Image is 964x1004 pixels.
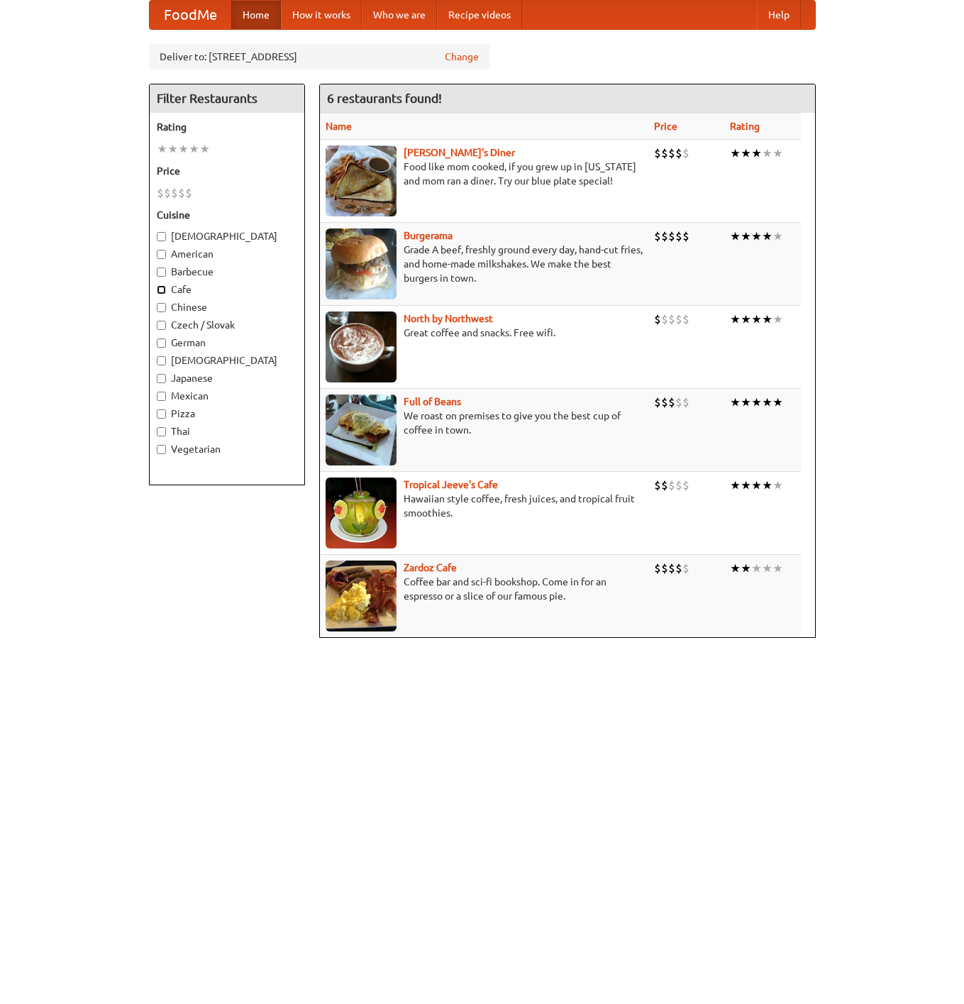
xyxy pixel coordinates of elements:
[682,478,689,493] li: $
[668,311,675,327] li: $
[762,311,772,327] li: ★
[157,318,297,332] label: Czech / Slovak
[772,311,783,327] li: ★
[682,395,689,410] li: $
[189,141,199,157] li: ★
[157,229,297,243] label: [DEMOGRAPHIC_DATA]
[675,311,682,327] li: $
[762,561,772,576] li: ★
[772,561,783,576] li: ★
[661,145,668,161] li: $
[326,160,643,188] p: Food like mom cooked, if you grew up in [US_STATE] and mom ran a diner. Try our blue plate special!
[157,265,297,279] label: Barbecue
[741,561,751,576] li: ★
[326,492,643,520] p: Hawaiian style coffee, fresh juices, and tropical fruit smoothies.
[682,311,689,327] li: $
[326,575,643,603] p: Coffee bar and sci-fi bookshop. Come in for an espresso or a slice of our famous pie.
[682,228,689,244] li: $
[281,1,362,29] a: How it works
[730,121,760,132] a: Rating
[772,478,783,493] li: ★
[404,313,493,324] a: North by Northwest
[751,395,762,410] li: ★
[157,232,166,241] input: [DEMOGRAPHIC_DATA]
[741,478,751,493] li: ★
[741,145,751,161] li: ★
[404,396,461,407] a: Full of Beans
[157,353,297,368] label: [DEMOGRAPHIC_DATA]
[675,395,682,410] li: $
[178,185,185,201] li: $
[661,561,668,576] li: $
[157,445,166,454] input: Vegetarian
[654,395,661,410] li: $
[157,120,297,134] h5: Rating
[437,1,522,29] a: Recipe videos
[157,282,297,297] label: Cafe
[157,392,166,401] input: Mexican
[157,409,166,419] input: Pizza
[675,145,682,161] li: $
[654,121,677,132] a: Price
[762,395,772,410] li: ★
[157,208,297,222] h5: Cuisine
[157,336,297,350] label: German
[772,228,783,244] li: ★
[741,395,751,410] li: ★
[157,442,297,456] label: Vegetarian
[150,1,231,29] a: FoodMe
[326,478,397,548] img: jeeves.jpg
[157,374,166,383] input: Japanese
[661,478,668,493] li: $
[762,228,772,244] li: ★
[157,427,166,436] input: Thai
[730,145,741,161] li: ★
[164,185,171,201] li: $
[326,395,397,465] img: beans.jpg
[762,145,772,161] li: ★
[157,247,297,261] label: American
[682,561,689,576] li: $
[654,561,661,576] li: $
[654,145,661,161] li: $
[668,395,675,410] li: $
[231,1,281,29] a: Home
[326,228,397,299] img: burgerama.jpg
[654,478,661,493] li: $
[404,479,498,490] a: Tropical Jeeve's Cafe
[675,561,682,576] li: $
[404,562,457,573] a: Zardoz Cafe
[741,311,751,327] li: ★
[157,371,297,385] label: Japanese
[762,478,772,493] li: ★
[178,141,189,157] li: ★
[730,561,741,576] li: ★
[157,164,297,178] h5: Price
[661,395,668,410] li: $
[185,185,192,201] li: $
[730,311,741,327] li: ★
[157,303,166,312] input: Chinese
[404,147,515,158] a: [PERSON_NAME]'s Diner
[326,409,643,437] p: We roast on premises to give you the best cup of coffee in town.
[668,145,675,161] li: $
[157,321,166,330] input: Czech / Slovak
[157,285,166,294] input: Cafe
[757,1,801,29] a: Help
[157,356,166,365] input: [DEMOGRAPHIC_DATA]
[157,185,164,201] li: $
[157,424,297,438] label: Thai
[157,250,166,259] input: American
[661,311,668,327] li: $
[326,145,397,216] img: sallys.jpg
[741,228,751,244] li: ★
[326,121,352,132] a: Name
[157,267,166,277] input: Barbecue
[199,141,210,157] li: ★
[654,228,661,244] li: $
[751,311,762,327] li: ★
[730,395,741,410] li: ★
